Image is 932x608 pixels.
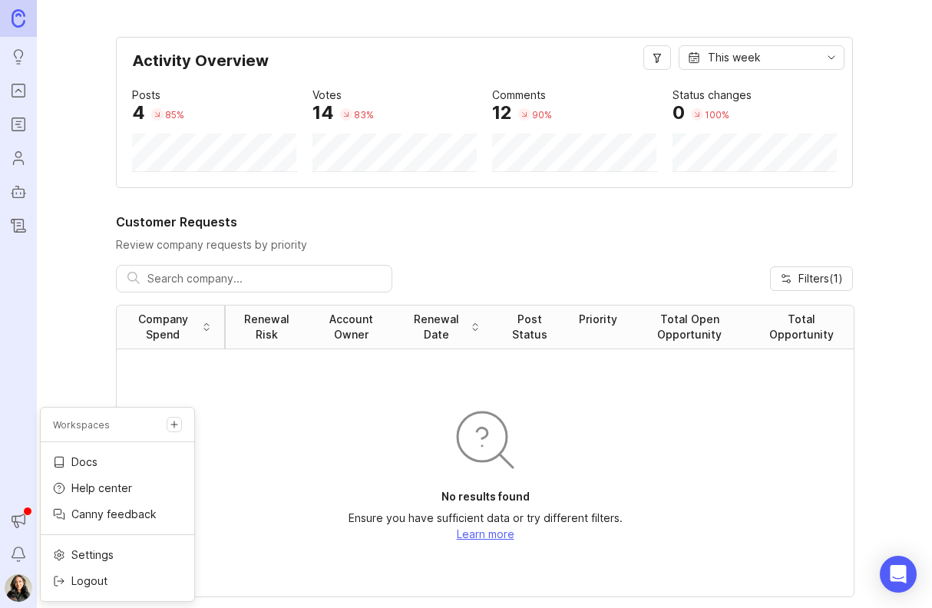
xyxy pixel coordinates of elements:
[673,104,685,122] div: 0
[41,502,194,527] a: Canny feedback
[320,312,382,342] div: Account Owner
[132,53,837,81] div: Activity Overview
[116,213,853,231] h2: Customer Requests
[349,511,623,526] p: Ensure you have sufficient data or try different filters.
[880,556,917,593] div: Open Intercom Messenger
[492,104,512,122] div: 12
[5,77,32,104] a: Portal
[41,476,194,501] a: Help center
[579,312,617,327] div: Priority
[770,266,853,291] button: Filters(1)
[71,481,132,496] p: Help center
[41,450,194,474] a: Docs
[354,108,374,121] div: 83 %
[53,418,110,431] p: Workspaces
[165,108,184,121] div: 85 %
[819,51,844,64] svg: toggle icon
[457,527,514,540] a: Learn more
[762,312,841,342] div: Total Opportunity
[708,49,761,66] div: This week
[5,43,32,71] a: Ideas
[492,87,546,104] div: Comments
[129,312,197,342] div: Company Spend
[116,237,853,253] p: Review company requests by priority
[5,111,32,138] a: Roadmaps
[71,547,114,563] p: Settings
[41,543,194,567] a: Settings
[5,178,32,206] a: Autopilot
[12,9,25,27] img: Canny Home
[5,540,32,568] button: Notifications
[5,574,32,602] img: Ysabelle Eugenio
[532,108,552,121] div: 90 %
[642,312,737,342] div: Total Open Opportunity
[5,144,32,172] a: Users
[441,489,530,504] p: No results found
[71,454,97,470] p: Docs
[312,87,342,104] div: Votes
[505,312,554,342] div: Post Status
[132,87,160,104] div: Posts
[71,573,107,589] p: Logout
[448,403,522,477] img: svg+xml;base64,PHN2ZyB3aWR0aD0iOTYiIGhlaWdodD0iOTYiIGZpbGw9Im5vbmUiIHhtbG5zPSJodHRwOi8vd3d3LnczLm...
[829,272,843,285] span: ( 1 )
[705,108,729,121] div: 100 %
[167,417,182,432] a: Create a new workspace
[238,312,296,342] div: Renewal Risk
[132,104,145,122] div: 4
[147,270,381,287] input: Search company...
[798,271,843,286] span: Filters
[5,212,32,240] a: Changelog
[312,104,334,122] div: 14
[673,87,752,104] div: Status changes
[407,312,466,342] div: Renewal Date
[71,507,157,522] p: Canny feedback
[5,507,32,534] button: Announcements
